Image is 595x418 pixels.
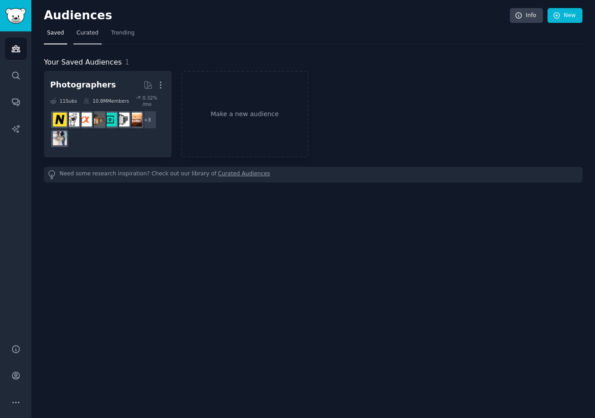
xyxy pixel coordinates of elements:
a: Make a new audience [181,71,309,157]
img: AnalogCommunity [91,113,104,126]
img: photography [128,113,142,126]
img: analog [116,113,129,126]
div: 0.32 % /mo [142,95,165,107]
img: canon [65,113,79,126]
a: Saved [44,26,67,44]
div: Photographers [50,79,116,91]
span: Curated [77,29,99,37]
a: Curated [73,26,102,44]
a: Photographers11Subs10.8MMembers0.32% /mo+3photographyanalogstreetphotographyAnalogCommunitySonyAl... [44,71,172,157]
span: 1 [125,58,129,66]
img: GummySearch logo [5,8,26,24]
img: SonyAlpha [78,113,92,126]
img: streetphotography [103,113,117,126]
img: Nikon [53,113,67,126]
span: Saved [47,29,64,37]
div: 11 Sub s [50,95,77,107]
a: Trending [108,26,138,44]
a: Curated Audiences [218,170,270,179]
img: WeddingPhotography [53,131,67,145]
div: + 3 [138,110,157,129]
div: Need some research inspiration? Check out our library of [44,167,582,183]
span: Trending [111,29,134,37]
a: Info [510,8,543,23]
div: 10.8M Members [83,95,129,107]
a: New [548,8,582,23]
span: Your Saved Audiences [44,57,122,68]
h2: Audiences [44,9,510,23]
